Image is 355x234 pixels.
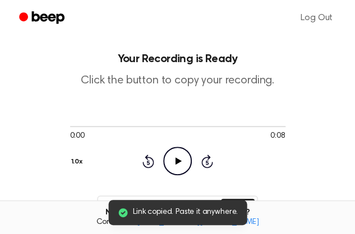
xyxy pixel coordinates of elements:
[133,207,238,218] span: Link copied. Paste it anywhere.
[11,7,75,29] a: Beep
[221,199,254,219] button: Copy
[70,152,87,171] button: 1.0x
[137,218,259,226] a: [EMAIL_ADDRESS][DOMAIN_NAME]
[270,130,285,142] span: 0:08
[9,74,346,88] p: Click the button to copy your recording.
[7,218,348,228] span: Contact us
[9,54,346,65] h1: Your Recording is Ready
[70,130,85,142] span: 0:00
[289,4,344,31] a: Log Out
